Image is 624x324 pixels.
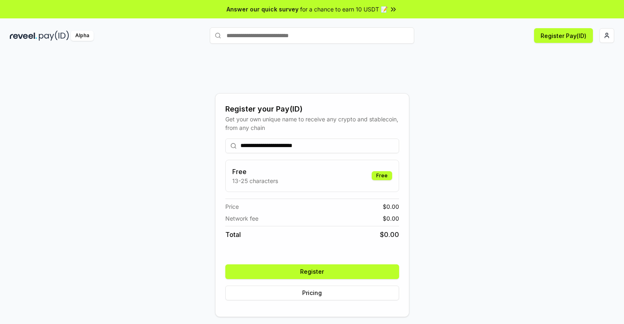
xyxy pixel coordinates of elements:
[383,214,399,223] span: $ 0.00
[383,202,399,211] span: $ 0.00
[10,31,37,41] img: reveel_dark
[71,31,94,41] div: Alpha
[534,28,593,43] button: Register Pay(ID)
[227,5,299,13] span: Answer our quick survey
[39,31,69,41] img: pay_id
[225,286,399,300] button: Pricing
[225,264,399,279] button: Register
[232,167,278,177] h3: Free
[225,202,239,211] span: Price
[225,115,399,132] div: Get your own unique name to receive any crypto and stablecoin, from any chain
[232,177,278,185] p: 13-25 characters
[372,171,392,180] div: Free
[225,214,258,223] span: Network fee
[225,103,399,115] div: Register your Pay(ID)
[300,5,388,13] span: for a chance to earn 10 USDT 📝
[380,230,399,239] span: $ 0.00
[225,230,241,239] span: Total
